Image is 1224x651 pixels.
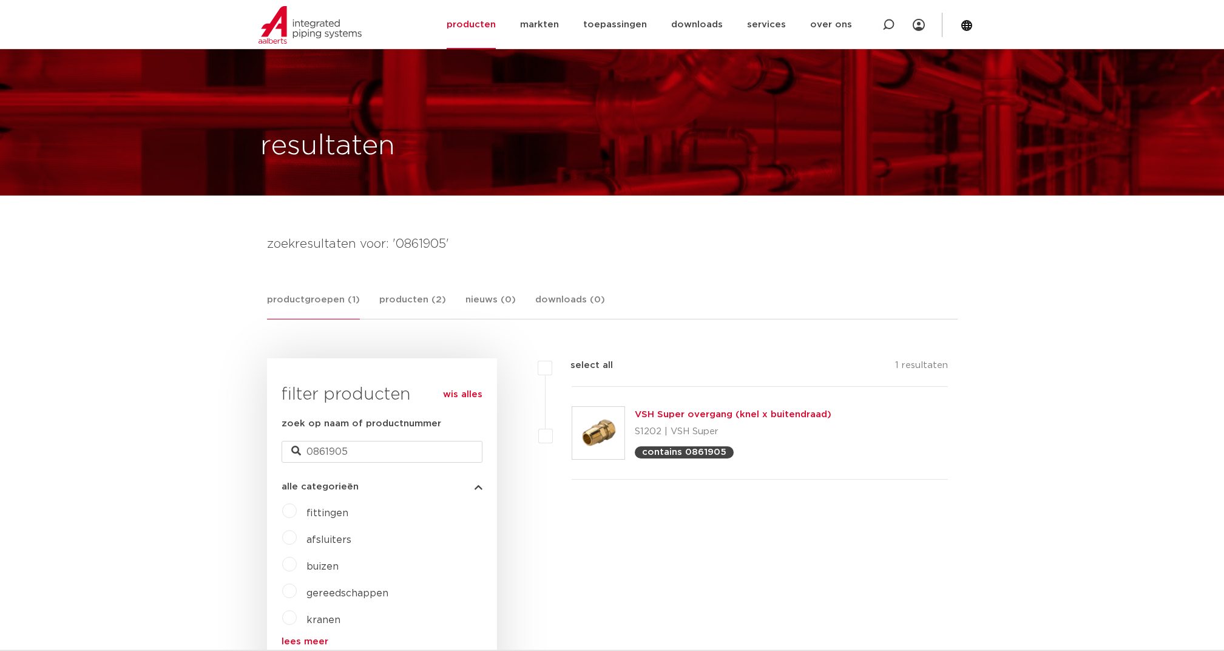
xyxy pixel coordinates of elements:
[443,387,482,402] a: wis alles
[642,448,726,457] p: contains 0861905
[282,637,482,646] a: lees meer
[282,482,482,491] button: alle categorieën
[306,562,339,571] a: buizen
[282,383,482,407] h3: filter producten
[282,482,359,491] span: alle categorieën
[379,293,446,319] a: producten (2)
[535,293,605,319] a: downloads (0)
[306,535,351,545] a: afsluiters
[552,358,613,373] label: select all
[282,417,441,431] label: zoek op naam of productnummer
[267,234,958,254] h4: zoekresultaten voor: '0861905'
[306,508,348,518] a: fittingen
[306,615,340,625] a: kranen
[306,588,388,598] a: gereedschappen
[635,422,831,441] p: S1202 | VSH Super
[260,127,395,166] h1: resultaten
[267,293,360,319] a: productgroepen (1)
[572,407,624,459] img: Thumbnail for VSH Super overgang (knel x buitendraad)
[895,358,948,377] p: 1 resultaten
[282,441,482,463] input: zoeken
[465,293,516,319] a: nieuws (0)
[635,410,831,419] a: VSH Super overgang (knel x buitendraad)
